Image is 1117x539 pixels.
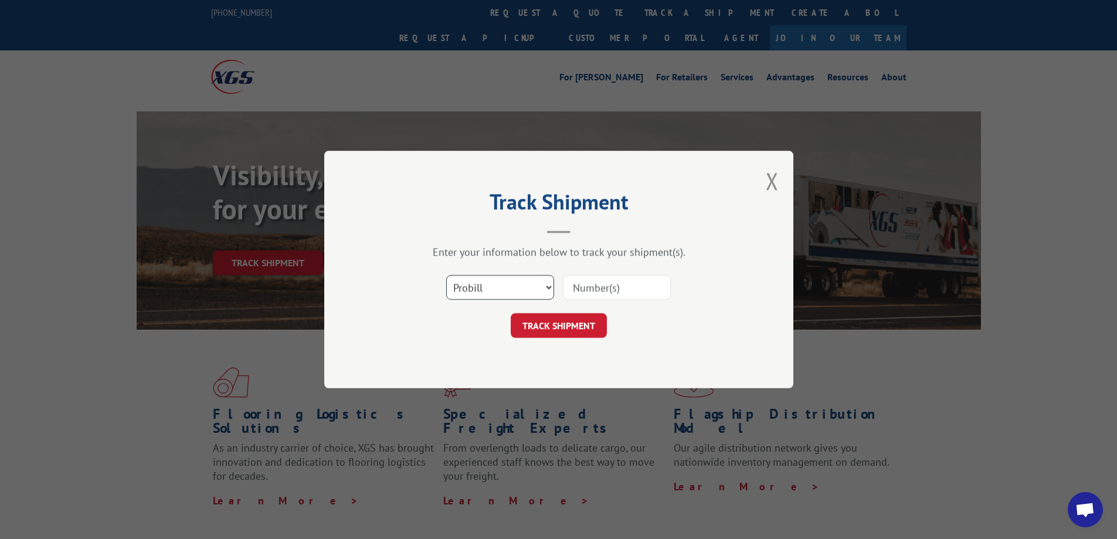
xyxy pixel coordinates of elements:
[383,245,735,259] div: Enter your information below to track your shipment(s).
[383,194,735,216] h2: Track Shipment
[1068,492,1103,527] div: Open chat
[511,313,607,338] button: TRACK SHIPMENT
[563,275,671,300] input: Number(s)
[766,165,779,196] button: Close modal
